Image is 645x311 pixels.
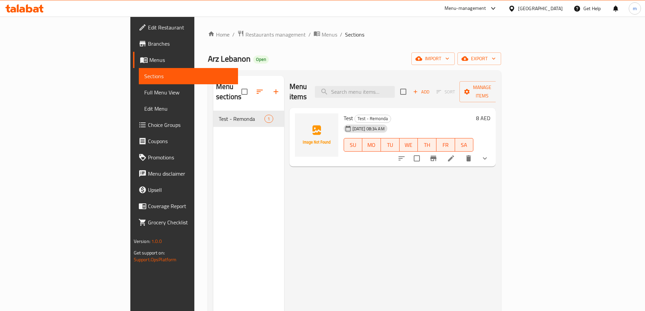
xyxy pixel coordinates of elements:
span: Promotions [148,153,233,161]
button: MO [362,138,381,152]
span: m [633,5,637,12]
button: TH [418,138,436,152]
span: MO [365,140,378,150]
span: Choice Groups [148,121,233,129]
div: Menu-management [445,4,486,13]
span: export [463,54,496,63]
span: [DATE] 08:34 AM [350,126,387,132]
span: 1.0.0 [151,237,162,246]
span: Menu disclaimer [148,170,233,178]
button: sort-choices [393,150,410,166]
span: Get support on: [134,248,165,257]
img: Test [295,113,338,157]
span: Test - Remonda [355,115,391,123]
button: Branch-specific-item [425,150,442,166]
span: Full Menu View [144,88,233,96]
span: Sections [345,30,364,39]
span: Edit Menu [144,105,233,113]
span: SA [458,140,471,150]
button: WE [400,138,418,152]
span: Manage items [465,83,499,100]
h6: 8 AED [476,113,490,123]
div: [GEOGRAPHIC_DATA] [518,5,563,12]
button: Add section [268,84,284,100]
a: Promotions [133,149,238,165]
button: export [457,52,501,65]
svg: Show Choices [481,154,489,162]
span: 1 [265,116,273,122]
button: Manage items [459,81,505,102]
span: Add [412,88,430,96]
span: import [417,54,449,63]
span: Coverage Report [148,202,233,210]
a: Edit Restaurant [133,19,238,36]
span: Edit Restaurant [148,23,233,31]
span: Coupons [148,137,233,145]
div: items [264,115,273,123]
span: Branches [148,40,233,48]
a: Edit Menu [139,101,238,117]
nav: Menu sections [213,108,284,130]
a: Full Menu View [139,84,238,101]
a: Support.OpsPlatform [134,255,177,264]
button: show more [477,150,493,166]
button: delete [460,150,477,166]
a: Menus [133,52,238,68]
a: Edit menu item [447,154,455,162]
span: Upsell [148,186,233,194]
input: search [315,86,395,98]
div: Open [253,55,269,64]
button: SA [455,138,474,152]
span: Menus [149,56,233,64]
li: / [340,30,342,39]
a: Restaurants management [237,30,306,39]
span: Select section first [432,87,459,97]
span: Sections [144,72,233,80]
button: TU [381,138,400,152]
a: Coupons [133,133,238,149]
h2: Menu items [289,82,307,102]
a: Upsell [133,182,238,198]
div: Test - Remonda1 [213,111,284,127]
a: Branches [133,36,238,52]
span: Version: [134,237,150,246]
a: Menu disclaimer [133,165,238,182]
span: Sort sections [252,84,268,100]
span: Open [253,57,269,62]
a: Menus [314,30,337,39]
span: WE [402,140,415,150]
span: Arz Lebanon [208,51,251,66]
span: TU [384,140,397,150]
span: Menus [322,30,337,39]
a: Sections [139,68,238,84]
span: Grocery Checklist [148,218,233,226]
a: Grocery Checklist [133,214,238,230]
button: FR [436,138,455,152]
span: Test [344,113,353,123]
a: Choice Groups [133,117,238,133]
span: FR [439,140,452,150]
button: Add [410,87,432,97]
span: Select to update [410,151,424,165]
li: / [308,30,311,39]
span: Add item [410,87,432,97]
span: Restaurants management [245,30,306,39]
span: Select section [396,85,410,99]
span: SU [347,140,360,150]
span: Select all sections [237,85,252,99]
span: Test - Remonda [219,115,264,123]
span: TH [421,140,434,150]
a: Coverage Report [133,198,238,214]
nav: breadcrumb [208,30,501,39]
button: import [411,52,455,65]
button: SU [344,138,363,152]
